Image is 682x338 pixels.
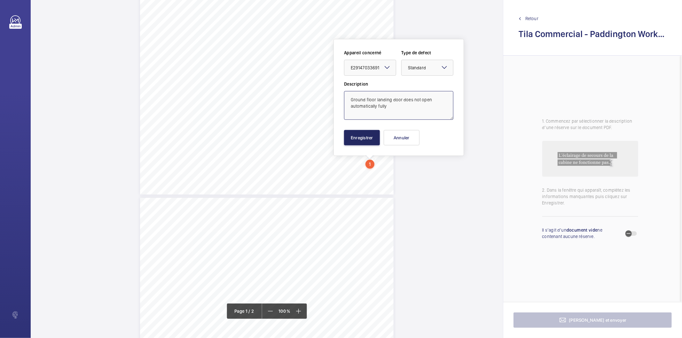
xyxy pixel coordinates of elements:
div: Page 1 / 2 [227,303,262,319]
p: 1. Commencez par sélectionner la description d’une réserve sur le document PDF. [542,118,638,131]
p: 2. Dans la fenêtre qui apparaît, complétez les informations manquantes puis cliquez sur Enregistrer. [542,187,638,206]
strong: document vide [567,227,598,233]
span: [PERSON_NAME] et envoyer [569,318,627,323]
p: Il s’agit d’un ne contenant aucune réserve. [542,227,622,240]
span: 100 % [276,309,293,313]
span: Standard [408,65,426,70]
button: Enregistrer [344,130,380,145]
div: 1 [365,160,374,169]
label: Description [344,81,453,87]
button: Annuler [384,130,419,145]
span: Retour [525,15,538,22]
span: satisfactorily completed.) [140,219,187,223]
span: E29147033691 [351,65,380,70]
span: No Attachments [140,204,163,208]
label: Appareil concerné [344,50,396,56]
h2: Tila Commercial - Paddington Works - Lift AV387022.pdf [519,28,667,40]
span: the Location details) [140,213,178,218]
label: Type de defect [401,50,453,56]
button: [PERSON_NAME] et envoyer [513,312,672,328]
img: audit-report-lines-placeholder.png [542,141,638,177]
span: Print/email friendly page [140,203,195,208]
a: Retour [519,15,667,22]
span: number 143108. [140,210,161,213]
